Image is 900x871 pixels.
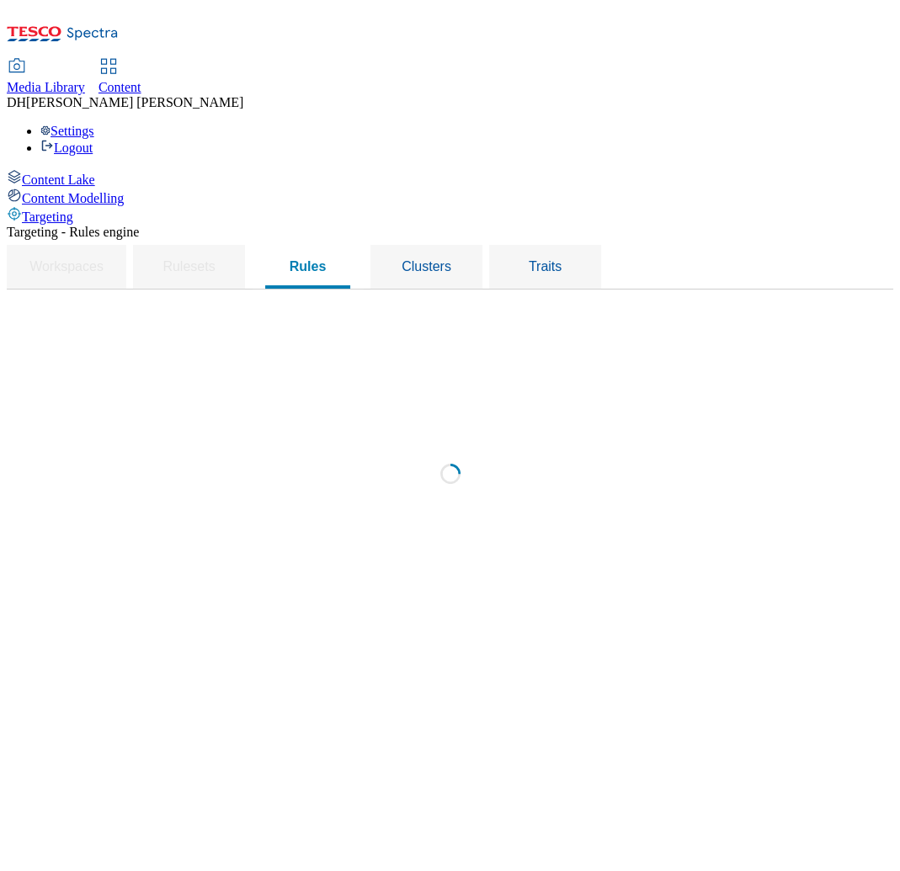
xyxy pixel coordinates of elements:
[290,259,327,274] span: Rules
[7,188,893,206] a: Content Modelling
[99,80,141,94] span: Content
[22,210,73,224] span: Targeting
[7,206,893,225] a: Targeting
[22,191,124,205] span: Content Modelling
[7,60,85,95] a: Media Library
[529,259,562,274] span: Traits
[26,95,243,109] span: [PERSON_NAME] [PERSON_NAME]
[7,225,893,240] div: Targeting - Rules engine
[40,124,94,138] a: Settings
[99,60,141,95] a: Content
[7,95,26,109] span: DH
[7,169,893,188] a: Content Lake
[22,173,95,187] span: Content Lake
[40,141,93,155] a: Logout
[7,80,85,94] span: Media Library
[402,259,451,274] span: Clusters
